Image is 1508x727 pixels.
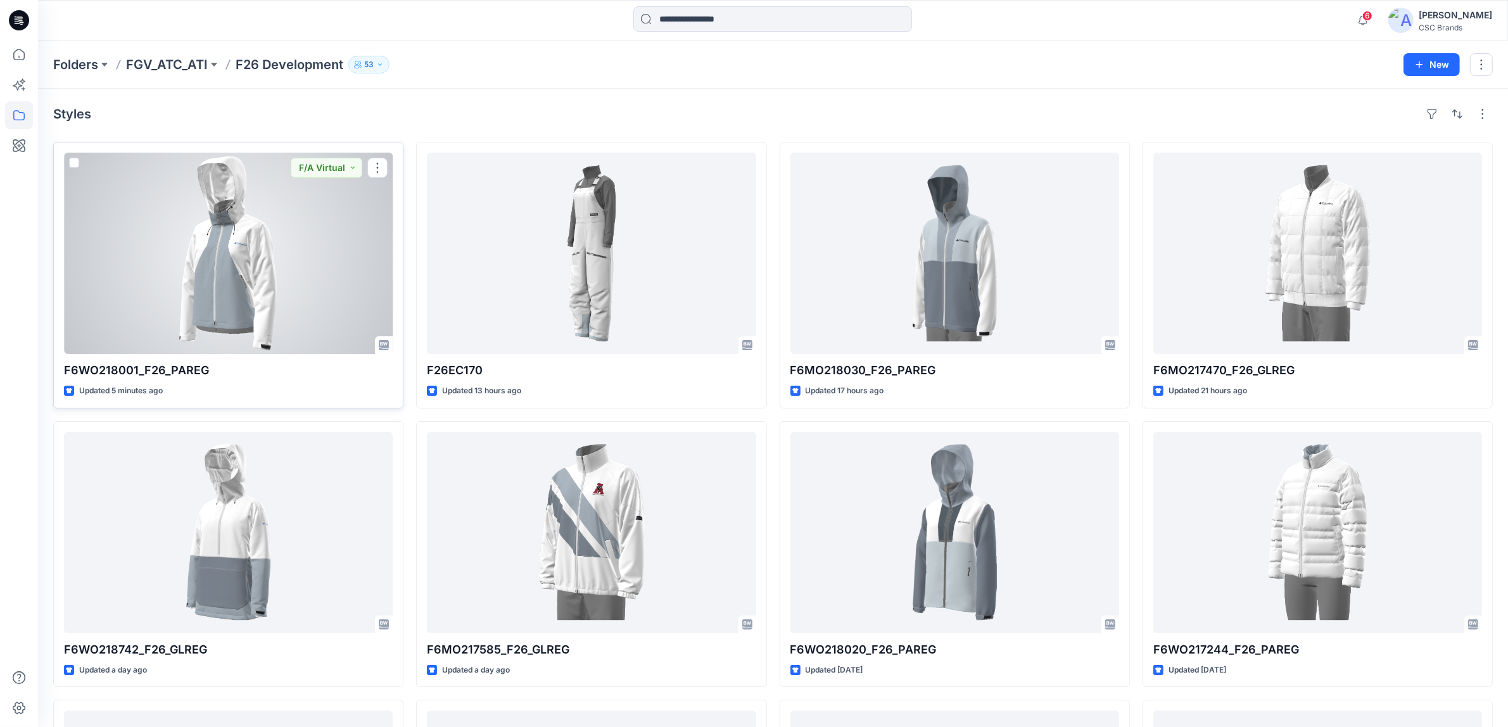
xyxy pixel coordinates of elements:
p: F6MO217470_F26_GLREG [1153,362,1482,379]
h4: Styles [53,106,91,122]
p: F6MO218030_F26_PAREG [790,362,1119,379]
button: 53 [348,56,390,73]
span: 6 [1362,11,1372,21]
p: F6MO217585_F26_GLREG [427,641,756,659]
a: F6WO218742_F26_GLREG [64,432,393,633]
a: FGV_ATC_ATI [126,56,208,73]
a: F6MO218030_F26_PAREG [790,153,1119,354]
a: F6MO217470_F26_GLREG [1153,153,1482,354]
p: Updated a day ago [79,664,147,677]
img: avatar [1388,8,1414,33]
p: Updated [DATE] [1169,664,1226,677]
p: F6WO218001_F26_PAREG [64,362,393,379]
p: F6WO217244_F26_PAREG [1153,641,1482,659]
p: Updated 13 hours ago [442,384,521,398]
p: Updated 17 hours ago [806,384,884,398]
p: F6WO218742_F26_GLREG [64,641,393,659]
p: Updated a day ago [442,664,510,677]
p: F26 Development [236,56,343,73]
a: Folders [53,56,98,73]
div: [PERSON_NAME] [1419,8,1492,23]
p: F6WO218020_F26_PAREG [790,641,1119,659]
a: F26EC170 [427,153,756,354]
p: F26EC170 [427,362,756,379]
p: Updated [DATE] [806,664,863,677]
p: Updated 21 hours ago [1169,384,1247,398]
div: CSC Brands [1419,23,1492,32]
a: F6WO218020_F26_PAREG [790,432,1119,633]
button: New [1403,53,1460,76]
a: F6WO218001_F26_PAREG [64,153,393,354]
a: F6MO217585_F26_GLREG [427,432,756,633]
p: 53 [364,58,374,72]
p: Updated 5 minutes ago [79,384,163,398]
a: F6WO217244_F26_PAREG [1153,432,1482,633]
